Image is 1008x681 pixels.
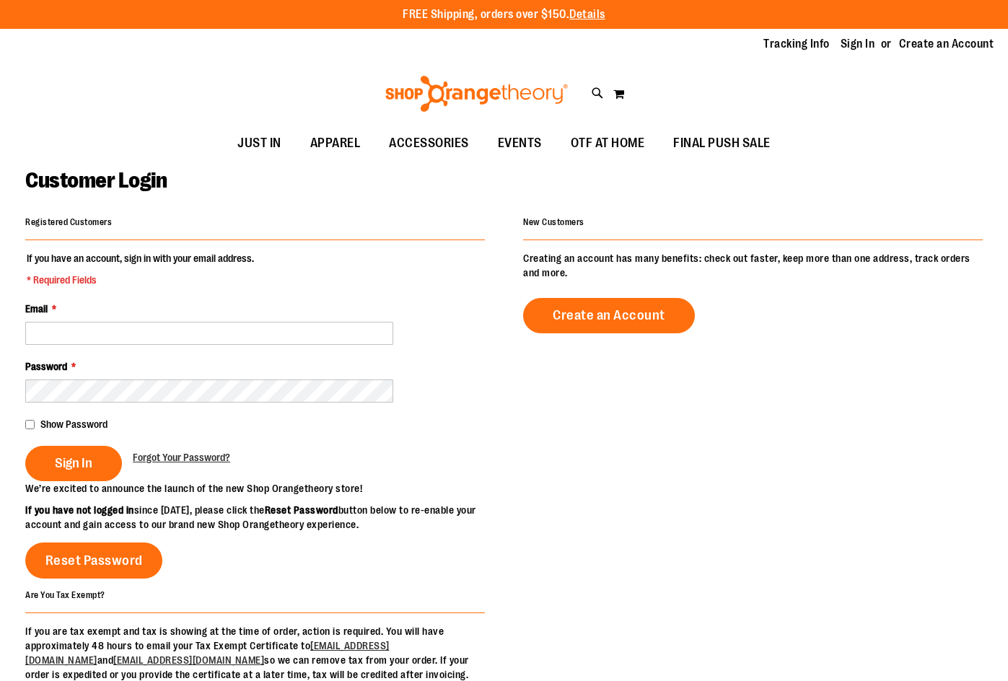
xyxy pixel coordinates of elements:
a: Reset Password [25,542,162,579]
span: Password [25,361,67,372]
span: JUST IN [237,127,281,159]
strong: New Customers [523,217,584,227]
span: APPAREL [310,127,361,159]
span: EVENTS [498,127,542,159]
p: We’re excited to announce the launch of the new Shop Orangetheory store! [25,481,504,496]
a: JUST IN [223,127,296,160]
a: FINAL PUSH SALE [659,127,785,160]
a: Details [569,8,605,21]
span: FINAL PUSH SALE [673,127,771,159]
p: Creating an account has many benefits: check out faster, keep more than one address, track orders... [523,251,983,280]
a: Forgot Your Password? [133,450,230,465]
a: [EMAIL_ADDRESS][DOMAIN_NAME] [113,654,264,666]
span: Show Password [40,418,108,430]
a: EVENTS [483,127,556,160]
a: APPAREL [296,127,375,160]
a: Create an Account [899,36,994,52]
p: FREE Shipping, orders over $150. [403,6,605,23]
span: Sign In [55,455,92,471]
a: OTF AT HOME [556,127,659,160]
button: Sign In [25,446,122,481]
strong: If you have not logged in [25,504,134,516]
p: since [DATE], please click the button below to re-enable your account and gain access to our bran... [25,503,504,532]
span: OTF AT HOME [571,127,645,159]
img: Shop Orangetheory [383,76,570,112]
strong: Are You Tax Exempt? [25,589,105,599]
a: Tracking Info [763,36,830,52]
span: * Required Fields [27,273,254,287]
strong: Registered Customers [25,217,112,227]
span: Reset Password [45,553,143,568]
span: Create an Account [553,307,665,323]
a: Sign In [841,36,875,52]
span: Email [25,303,48,315]
legend: If you have an account, sign in with your email address. [25,251,255,287]
a: ACCESSORIES [374,127,483,160]
strong: Reset Password [265,504,338,516]
span: Customer Login [25,168,167,193]
a: Create an Account [523,298,695,333]
span: ACCESSORIES [389,127,469,159]
span: Forgot Your Password? [133,452,230,463]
